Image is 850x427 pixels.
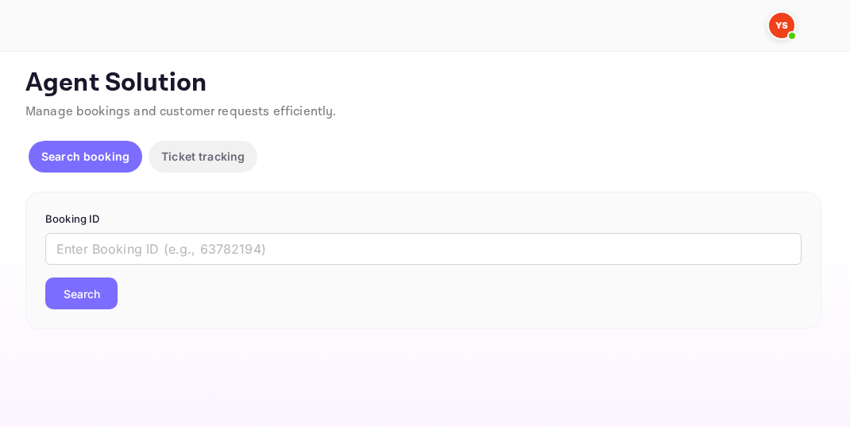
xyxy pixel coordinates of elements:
[45,278,118,309] button: Search
[45,233,802,265] input: Enter Booking ID (e.g., 63782194)
[161,148,245,165] p: Ticket tracking
[25,103,337,120] span: Manage bookings and customer requests efficiently.
[41,148,129,165] p: Search booking
[45,212,802,227] p: Booking ID
[769,13,794,38] img: Yandex Support
[25,68,821,99] p: Agent Solution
